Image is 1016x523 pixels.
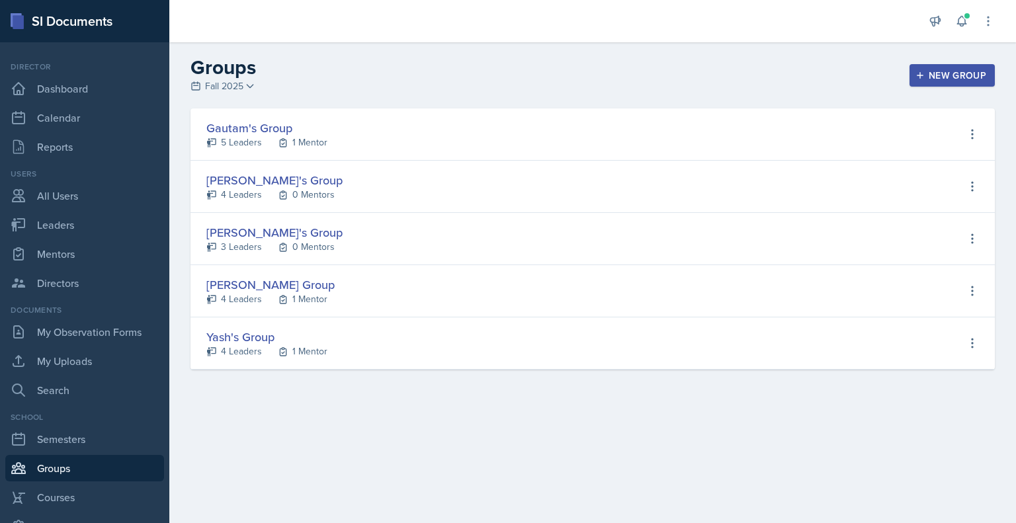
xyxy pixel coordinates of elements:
[292,344,327,358] div: 1 Mentor
[292,292,327,306] div: 1 Mentor
[5,212,164,238] a: Leaders
[5,348,164,374] a: My Uploads
[5,61,164,73] div: Director
[221,292,262,306] div: 4 Leaders
[206,344,262,358] a: 4 Leaders
[5,241,164,267] a: Mentors
[262,292,327,306] a: 1 Mentor
[5,411,164,423] div: School
[5,134,164,160] a: Reports
[206,171,343,189] div: [PERSON_NAME]'s Group
[262,344,327,358] a: 1 Mentor
[206,136,262,149] a: 5 Leaders
[5,104,164,131] a: Calendar
[5,304,164,316] div: Documents
[221,188,262,202] div: 4 Leaders
[262,136,327,149] a: 1 Mentor
[5,377,164,403] a: Search
[262,240,335,254] a: 0 Mentors
[262,188,335,202] a: 0 Mentors
[5,455,164,481] a: Groups
[206,240,262,254] a: 3 Leaders
[5,270,164,296] a: Directors
[918,70,986,81] div: New Group
[221,344,262,358] div: 4 Leaders
[5,426,164,452] a: Semesters
[5,168,164,180] div: Users
[221,136,262,149] div: 5 Leaders
[206,328,327,346] div: Yash's Group
[292,188,335,202] div: 0 Mentors
[206,276,335,294] div: [PERSON_NAME] Group
[292,240,335,254] div: 0 Mentors
[206,292,262,306] a: 4 Leaders
[206,188,262,202] a: 4 Leaders
[292,136,327,149] div: 1 Mentor
[5,484,164,510] a: Courses
[205,79,243,93] span: Fall 2025
[206,223,343,241] div: [PERSON_NAME]'s Group
[221,240,262,254] div: 3 Leaders
[190,56,256,79] h2: Groups
[5,182,164,209] a: All Users
[206,119,327,137] div: Gautam's Group
[5,319,164,345] a: My Observation Forms
[5,75,164,102] a: Dashboard
[910,64,995,87] button: New Group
